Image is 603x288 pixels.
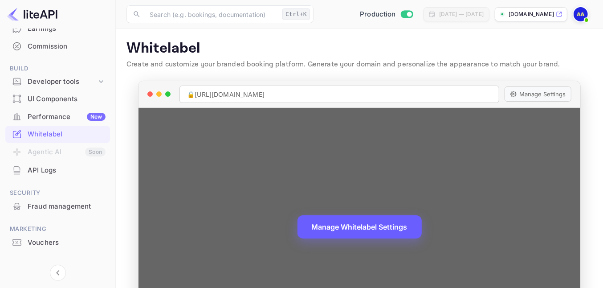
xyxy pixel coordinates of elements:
div: Commission [5,38,110,55]
div: 🔒 [URL][DOMAIN_NAME] [179,86,499,103]
a: Commission [5,38,110,54]
a: PerformanceNew [5,108,110,125]
button: Manage Settings [505,86,571,102]
div: Developer tools [28,77,97,87]
span: Build [5,64,110,74]
div: Commission [28,41,106,52]
div: UI Components [5,91,110,108]
div: API Logs [28,165,106,176]
button: Manage Whitelabel Settings [297,215,422,239]
div: [DATE] — [DATE] [439,10,484,18]
p: Create and customize your branded booking platform. Generate your domain and personalize the appe... [126,59,592,70]
div: API Logs [5,162,110,179]
p: Whitelabel [126,40,592,58]
div: Ctrl+K [282,8,310,20]
img: LiteAPI logo [7,7,57,21]
button: Collapse navigation [50,265,66,281]
a: UI Components [5,91,110,107]
div: PerformanceNew [5,108,110,126]
span: Security [5,188,110,198]
a: Vouchers [5,234,110,251]
img: Abi Aromasodu [574,7,588,21]
div: Performance [28,112,106,122]
div: Fraud management [5,198,110,215]
div: Whitelabel [5,126,110,143]
div: Switch to Sandbox mode [356,9,416,20]
div: Whitelabel [28,129,106,140]
a: API Logs [5,162,110,178]
a: Fraud management [5,198,110,214]
div: Developer tools [5,74,110,90]
p: [DOMAIN_NAME] [509,10,554,18]
div: Earnings [28,24,106,34]
div: Vouchers [5,234,110,251]
div: UI Components [28,94,106,104]
div: Vouchers [28,238,106,248]
a: Earnings [5,20,110,37]
span: Marketing [5,224,110,234]
a: Whitelabel [5,126,110,142]
input: Search (e.g. bookings, documentation) [144,5,279,23]
div: Fraud management [28,202,106,212]
div: New [87,113,106,121]
span: Production [360,9,396,20]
